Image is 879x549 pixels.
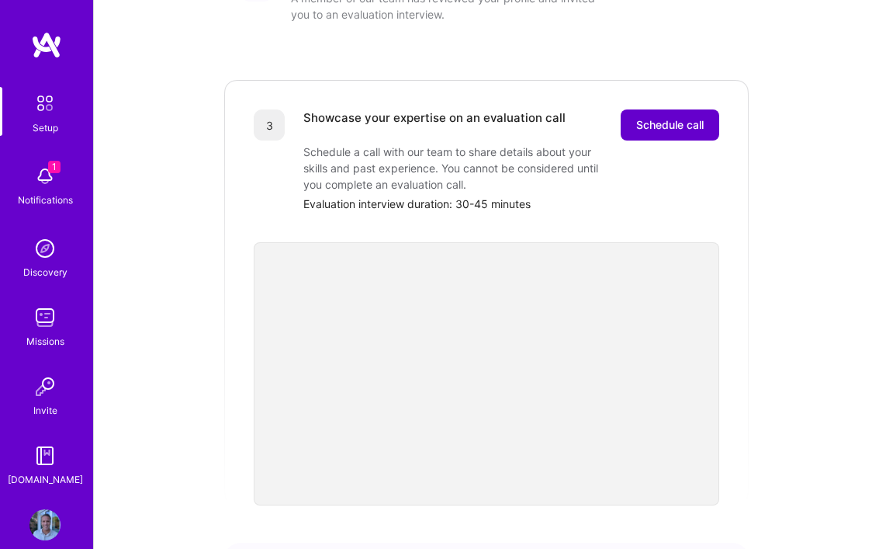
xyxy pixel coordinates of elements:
[303,109,566,141] div: Showcase your expertise on an evaluation call
[254,242,719,506] iframe: video
[303,144,614,193] div: Schedule a call with our team to share details about your skills and past experience. You cannot ...
[31,31,62,59] img: logo
[29,440,61,471] img: guide book
[26,333,64,349] div: Missions
[33,402,57,419] div: Invite
[254,109,285,141] div: 3
[23,264,67,280] div: Discovery
[303,196,719,212] div: Evaluation interview duration: 30-45 minutes
[26,509,64,540] a: User Avatar
[8,471,83,488] div: [DOMAIN_NAME]
[33,120,58,136] div: Setup
[29,371,61,402] img: Invite
[621,109,719,141] button: Schedule call
[29,87,61,120] img: setup
[636,117,704,133] span: Schedule call
[48,161,61,173] span: 1
[18,192,73,208] div: Notifications
[29,161,61,192] img: bell
[29,302,61,333] img: teamwork
[29,233,61,264] img: discovery
[29,509,61,540] img: User Avatar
